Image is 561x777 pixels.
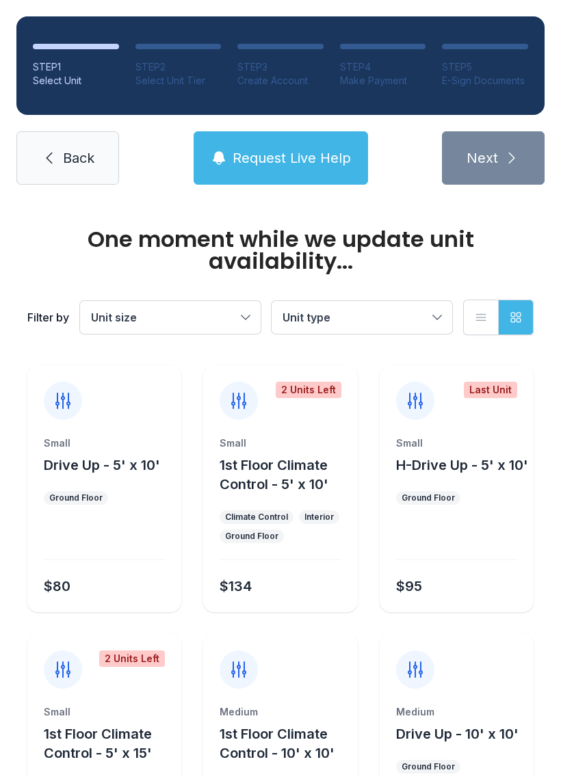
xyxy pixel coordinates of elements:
div: $95 [396,577,422,596]
button: Drive Up - 5' x 10' [44,456,160,475]
div: E-Sign Documents [442,74,528,88]
button: 1st Floor Climate Control - 5' x 15' [44,724,176,763]
button: 1st Floor Climate Control - 5' x 10' [220,456,352,494]
div: One moment while we update unit availability... [27,228,534,272]
div: $80 [44,577,70,596]
div: Create Account [237,74,324,88]
button: Drive Up - 10' x 10' [396,724,519,743]
div: Small [396,436,517,450]
div: Select Unit Tier [135,74,222,88]
div: Small [220,436,341,450]
span: 1st Floor Climate Control - 5' x 15' [44,726,152,761]
span: Request Live Help [233,148,351,168]
span: Back [63,148,94,168]
div: Select Unit [33,74,119,88]
div: Small [44,705,165,719]
div: Ground Floor [402,761,455,772]
span: 1st Floor Climate Control - 10' x 10' [220,726,335,761]
div: Medium [396,705,517,719]
span: Unit type [283,311,330,324]
div: Ground Floor [225,531,278,542]
div: 2 Units Left [276,382,341,398]
div: STEP 3 [237,60,324,74]
div: STEP 4 [340,60,426,74]
button: H-Drive Up - 5' x 10' [396,456,528,475]
div: Interior [304,512,334,523]
div: Small [44,436,165,450]
span: H-Drive Up - 5' x 10' [396,457,528,473]
div: STEP 1 [33,60,119,74]
div: STEP 2 [135,60,222,74]
span: Drive Up - 5' x 10' [44,457,160,473]
div: STEP 5 [442,60,528,74]
button: Unit size [80,301,261,334]
div: Filter by [27,309,69,326]
div: $134 [220,577,252,596]
div: Ground Floor [49,492,103,503]
div: Climate Control [225,512,288,523]
div: Medium [220,705,341,719]
span: 1st Floor Climate Control - 5' x 10' [220,457,328,492]
div: Ground Floor [402,492,455,503]
span: Drive Up - 10' x 10' [396,726,519,742]
button: Unit type [272,301,452,334]
div: 2 Units Left [99,650,165,667]
button: 1st Floor Climate Control - 10' x 10' [220,724,352,763]
div: Last Unit [464,382,517,398]
span: Unit size [91,311,137,324]
span: Next [467,148,498,168]
div: Make Payment [340,74,426,88]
